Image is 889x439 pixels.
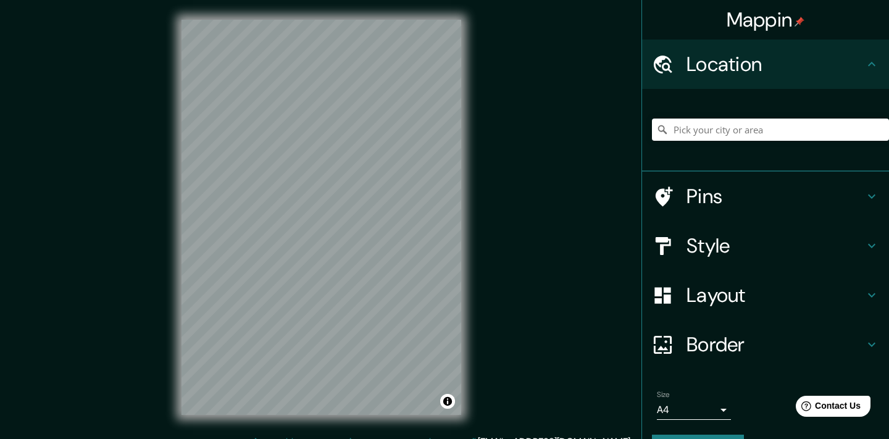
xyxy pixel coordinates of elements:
[727,7,805,32] h4: Mappin
[687,283,864,307] h4: Layout
[182,20,461,415] canvas: Map
[642,270,889,320] div: Layout
[687,52,864,77] h4: Location
[657,390,670,400] label: Size
[687,184,864,209] h4: Pins
[642,172,889,221] div: Pins
[657,400,731,420] div: A4
[652,119,889,141] input: Pick your city or area
[642,221,889,270] div: Style
[795,17,804,27] img: pin-icon.png
[687,332,864,357] h4: Border
[642,40,889,89] div: Location
[642,320,889,369] div: Border
[440,394,455,409] button: Toggle attribution
[687,233,864,258] h4: Style
[779,391,875,425] iframe: Help widget launcher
